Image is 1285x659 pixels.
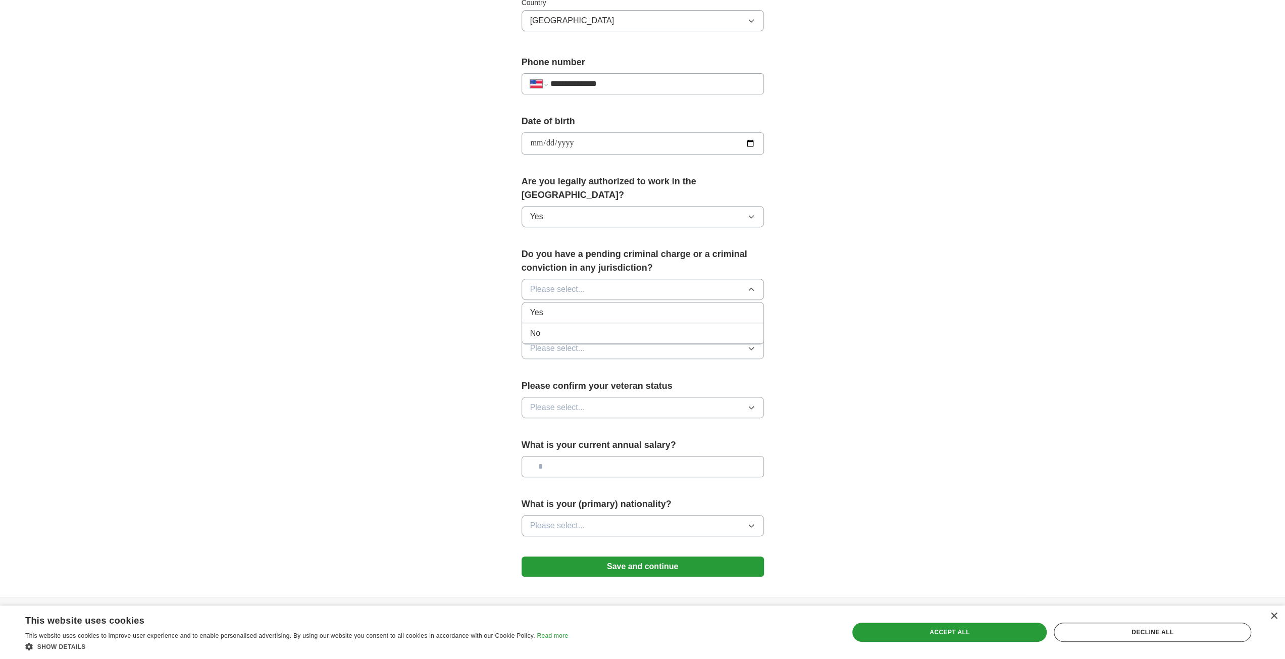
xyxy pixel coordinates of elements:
[1270,613,1277,620] div: Close
[522,115,764,128] label: Date of birth
[522,438,764,452] label: What is your current annual salary?
[25,641,568,651] div: Show details
[522,56,764,69] label: Phone number
[530,520,585,532] span: Please select...
[522,515,764,536] button: Please select...
[530,401,585,414] span: Please select...
[522,247,764,275] label: Do you have a pending criminal charge or a criminal conviction in any jurisdiction?
[522,279,764,300] button: Please select...
[530,211,543,223] span: Yes
[530,307,543,319] span: Yes
[530,327,540,339] span: No
[530,283,585,295] span: Please select...
[530,342,585,354] span: Please select...
[852,623,1047,642] div: Accept all
[522,379,764,393] label: Please confirm your veteran status
[522,175,764,202] label: Are you legally authorized to work in the [GEOGRAPHIC_DATA]?
[537,632,568,639] a: Read more, opens a new window
[522,397,764,418] button: Please select...
[530,15,614,27] span: [GEOGRAPHIC_DATA]
[800,597,958,626] h4: Country selection
[522,206,764,227] button: Yes
[522,497,764,511] label: What is your (primary) nationality?
[1054,623,1251,642] div: Decline all
[25,632,535,639] span: This website uses cookies to improve user experience and to enable personalised advertising. By u...
[522,556,764,577] button: Save and continue
[25,612,543,627] div: This website uses cookies
[37,643,86,650] span: Show details
[522,10,764,31] button: [GEOGRAPHIC_DATA]
[522,338,764,359] button: Please select...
